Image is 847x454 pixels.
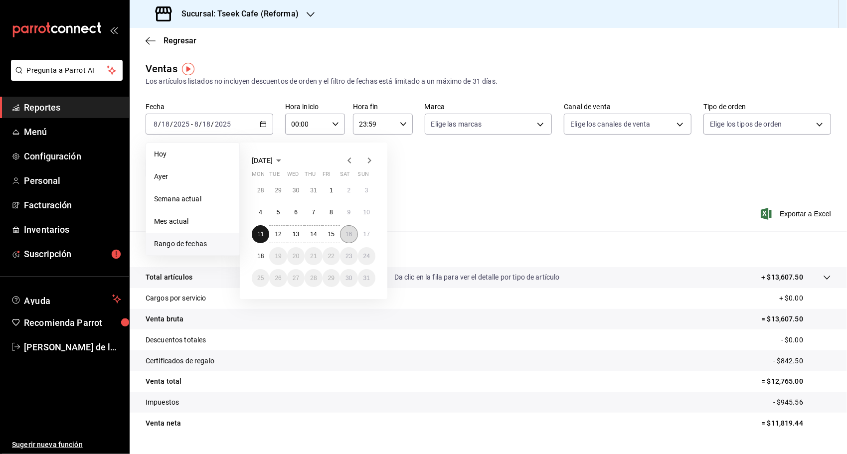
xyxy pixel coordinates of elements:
button: Tooltip marker [182,63,194,75]
button: August 3, 2025 [358,181,375,199]
p: + $13,607.50 [761,272,803,283]
p: Venta neta [146,418,181,429]
button: July 30, 2025 [287,181,305,199]
abbr: August 1, 2025 [330,187,333,194]
span: / [158,120,161,128]
input: -- [153,120,158,128]
abbr: August 27, 2025 [293,275,299,282]
abbr: Sunday [358,171,369,181]
abbr: August 14, 2025 [310,231,317,238]
p: Da clic en la fila para ver el detalle por tipo de artículo [394,272,560,283]
button: August 1, 2025 [323,181,340,199]
p: Descuentos totales [146,335,206,345]
abbr: August 4, 2025 [259,209,262,216]
p: Resumen [146,243,831,255]
button: August 24, 2025 [358,247,375,265]
button: August 11, 2025 [252,225,269,243]
abbr: August 30, 2025 [345,275,352,282]
button: August 30, 2025 [340,269,357,287]
abbr: August 3, 2025 [365,187,368,194]
button: August 28, 2025 [305,269,322,287]
span: Configuración [24,150,121,163]
span: Elige los canales de venta [570,119,650,129]
abbr: Monday [252,171,265,181]
span: Sugerir nueva función [12,440,121,450]
button: August 20, 2025 [287,247,305,265]
span: Menú [24,125,121,139]
span: Recomienda Parrot [24,316,121,329]
button: open_drawer_menu [110,26,118,34]
button: August 7, 2025 [305,203,322,221]
input: ---- [214,120,231,128]
p: Total artículos [146,272,192,283]
abbr: August 21, 2025 [310,253,317,260]
label: Fecha [146,104,273,111]
span: Facturación [24,198,121,212]
abbr: August 23, 2025 [345,253,352,260]
p: = $13,607.50 [761,314,831,324]
abbr: July 30, 2025 [293,187,299,194]
abbr: August 25, 2025 [257,275,264,282]
label: Hora inicio [285,104,345,111]
abbr: Saturday [340,171,350,181]
button: August 17, 2025 [358,225,375,243]
button: August 14, 2025 [305,225,322,243]
span: Personal [24,174,121,187]
abbr: August 19, 2025 [275,253,281,260]
abbr: August 16, 2025 [345,231,352,238]
span: Ayer [154,171,231,182]
input: -- [194,120,199,128]
button: August 22, 2025 [323,247,340,265]
a: Pregunta a Parrot AI [7,72,123,83]
p: + $0.00 [779,293,831,303]
button: July 28, 2025 [252,181,269,199]
abbr: August 5, 2025 [277,209,280,216]
button: August 19, 2025 [269,247,287,265]
abbr: Tuesday [269,171,279,181]
button: August 2, 2025 [340,181,357,199]
abbr: August 8, 2025 [330,209,333,216]
span: / [199,120,202,128]
span: Ayuda [24,293,108,305]
button: August 13, 2025 [287,225,305,243]
button: August 23, 2025 [340,247,357,265]
abbr: August 15, 2025 [328,231,335,238]
span: Hoy [154,149,231,159]
span: Elige las marcas [431,119,482,129]
span: Pregunta a Parrot AI [27,65,107,76]
abbr: July 28, 2025 [257,187,264,194]
span: Elige los tipos de orden [710,119,782,129]
abbr: August 31, 2025 [363,275,370,282]
input: ---- [173,120,190,128]
button: August 12, 2025 [269,225,287,243]
button: August 8, 2025 [323,203,340,221]
abbr: Friday [323,171,331,181]
span: Inventarios [24,223,121,236]
span: Regresar [164,36,196,45]
p: - $945.56 [773,397,831,408]
abbr: August 13, 2025 [293,231,299,238]
p: Cargos por servicio [146,293,206,303]
p: = $12,765.00 [761,376,831,387]
label: Tipo de orden [703,104,831,111]
h3: Sucursal: Tseek Cafe (Reforma) [173,8,299,20]
span: Semana actual [154,194,231,204]
abbr: August 24, 2025 [363,253,370,260]
label: Canal de venta [564,104,691,111]
abbr: August 2, 2025 [347,187,350,194]
button: July 31, 2025 [305,181,322,199]
span: Exportar a Excel [763,208,831,220]
div: Los artículos listados no incluyen descuentos de orden y el filtro de fechas está limitado a un m... [146,76,831,87]
label: Marca [425,104,552,111]
button: August 18, 2025 [252,247,269,265]
button: August 31, 2025 [358,269,375,287]
button: August 16, 2025 [340,225,357,243]
span: [PERSON_NAME] de la [PERSON_NAME] [24,340,121,354]
p: Certificados de regalo [146,356,214,366]
button: August 9, 2025 [340,203,357,221]
abbr: August 11, 2025 [257,231,264,238]
button: Pregunta a Parrot AI [11,60,123,81]
input: -- [161,120,170,128]
button: August 29, 2025 [323,269,340,287]
p: Impuestos [146,397,179,408]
